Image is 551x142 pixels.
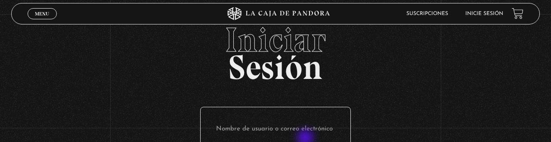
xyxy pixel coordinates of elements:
[32,18,53,24] span: Cerrar
[216,123,335,136] label: Nombre de usuario o correo electrónico
[406,11,448,16] a: Suscripciones
[512,8,523,19] a: View your shopping cart
[465,11,503,16] a: Inicie sesión
[11,23,540,57] span: Iniciar
[11,23,540,78] h2: Sesión
[35,11,49,16] span: Menu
